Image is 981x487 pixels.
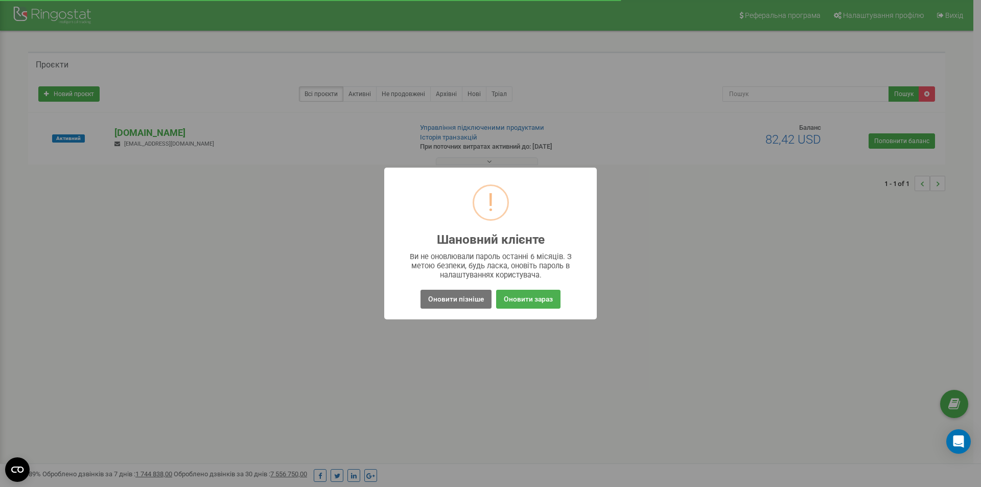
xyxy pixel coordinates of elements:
[405,252,577,280] div: Ви не оновлювали пароль останні 6 місяців. З метою безпеки, будь ласка, оновіть пароль в налаштув...
[5,457,30,482] button: Open CMP widget
[437,233,545,247] h2: Шановний клієнте
[421,290,492,309] button: Оновити пізніше
[487,186,494,219] div: !
[946,429,971,454] div: Open Intercom Messenger
[496,290,560,309] button: Оновити зараз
